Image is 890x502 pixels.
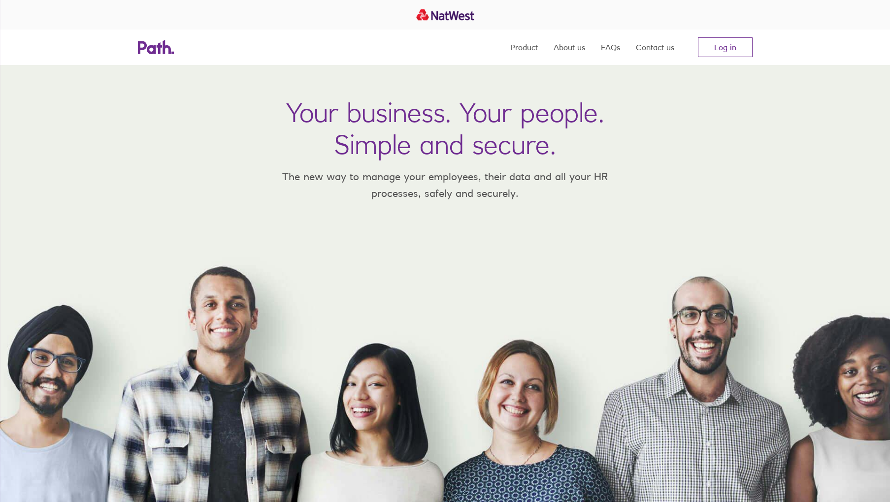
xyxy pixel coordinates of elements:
[601,30,620,65] a: FAQs
[636,30,674,65] a: Contact us
[286,96,604,160] h1: Your business. Your people. Simple and secure.
[554,30,585,65] a: About us
[510,30,538,65] a: Product
[698,37,753,57] a: Log in
[268,168,623,201] p: The new way to manage your employees, their data and all your HR processes, safely and securely.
